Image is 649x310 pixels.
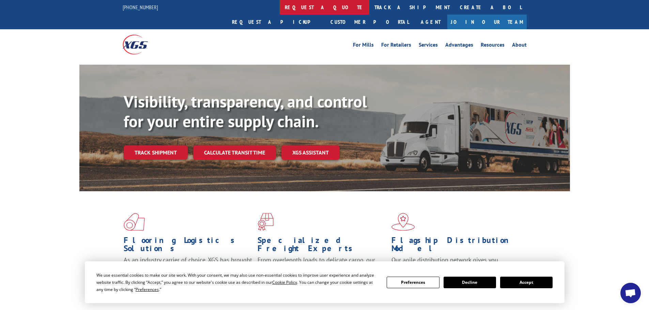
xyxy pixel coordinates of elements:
a: Calculate transit time [193,145,276,160]
span: Preferences [136,287,159,292]
button: Decline [444,277,496,288]
span: Cookie Policy [272,279,297,285]
img: xgs-icon-total-supply-chain-intelligence-red [124,213,145,231]
a: Join Our Team [447,15,527,29]
img: xgs-icon-focused-on-flooring-red [258,213,274,231]
a: Customer Portal [325,15,414,29]
a: [PHONE_NUMBER] [123,4,158,11]
h1: Flooring Logistics Solutions [124,236,252,256]
h1: Specialized Freight Experts [258,236,386,256]
button: Preferences [387,277,439,288]
p: From overlength loads to delicate cargo, our experienced staff knows the best way to move your fr... [258,256,386,286]
a: Advantages [445,42,473,50]
a: For Retailers [381,42,411,50]
div: Cookie Consent Prompt [85,261,565,303]
div: Open chat [620,283,641,303]
b: Visibility, transparency, and control for your entire supply chain. [124,91,367,132]
img: xgs-icon-flagship-distribution-model-red [391,213,415,231]
h1: Flagship Distribution Model [391,236,520,256]
span: Our agile distribution network gives you nationwide inventory management on demand. [391,256,517,272]
a: Resources [481,42,505,50]
a: Services [419,42,438,50]
a: Request a pickup [227,15,325,29]
a: Track shipment [124,145,188,160]
a: XGS ASSISTANT [281,145,340,160]
a: Agent [414,15,447,29]
div: We use essential cookies to make our site work. With your consent, we may also use non-essential ... [96,272,378,293]
a: About [512,42,527,50]
button: Accept [500,277,553,288]
span: As an industry carrier of choice, XGS has brought innovation and dedication to flooring logistics... [124,256,252,280]
a: For Mills [353,42,374,50]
